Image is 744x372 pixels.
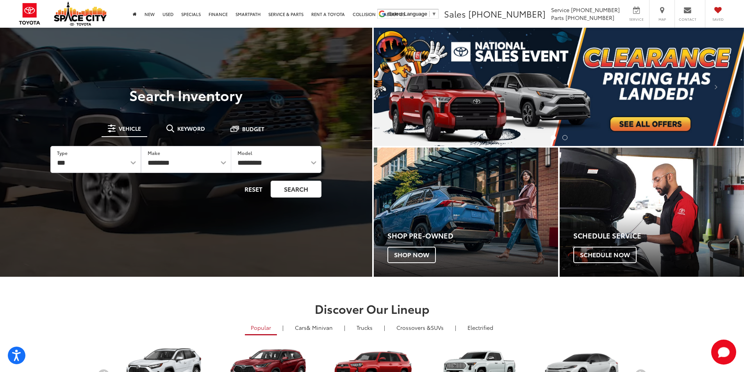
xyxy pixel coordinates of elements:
img: Space City Toyota [54,2,107,26]
a: Shop Pre-Owned Shop Now [374,148,558,277]
span: Saved [709,17,726,22]
span: Parts [551,14,564,21]
span: Contact [679,17,696,22]
li: | [453,324,458,331]
span: Service [551,6,569,14]
button: Click to view previous picture. [374,43,429,130]
span: [PHONE_NUMBER] [468,7,546,20]
h2: Discover Our Lineup [97,302,648,315]
label: Type [57,150,68,156]
span: ​ [429,11,430,17]
span: [PHONE_NUMBER] [566,14,614,21]
span: Schedule Now [573,247,637,263]
h4: Shop Pre-Owned [387,232,558,240]
li: | [382,324,387,331]
span: Keyword [177,126,205,131]
button: Toggle Chat Window [711,340,736,365]
a: Select Language​ [388,11,437,17]
h4: Schedule Service [573,232,744,240]
span: Service [628,17,645,22]
span: [PHONE_NUMBER] [571,6,620,14]
a: Popular [245,321,277,335]
li: | [280,324,285,331]
span: & Minivan [307,324,333,331]
li: Go to slide number 2. [562,135,567,140]
button: Click to view next picture. [689,43,744,130]
h3: Search Inventory [33,87,339,103]
span: Crossovers & [396,324,431,331]
span: Sales [444,7,466,20]
a: Trucks [351,321,378,334]
svg: Start Chat [711,340,736,365]
span: Shop Now [387,247,436,263]
span: Select Language [388,11,427,17]
div: Toyota [374,148,558,277]
li: | [342,324,347,331]
span: Map [653,17,671,22]
button: Reset [238,181,269,198]
button: Search [271,181,321,198]
span: Budget [242,126,264,132]
span: ▼ [432,11,437,17]
span: Vehicle [119,126,141,131]
a: Schedule Service Schedule Now [560,148,744,277]
label: Model [237,150,252,156]
a: Electrified [462,321,499,334]
li: Go to slide number 1. [551,135,556,140]
div: Toyota [560,148,744,277]
a: SUVs [391,321,450,334]
label: Make [148,150,160,156]
a: Cars [289,321,339,334]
